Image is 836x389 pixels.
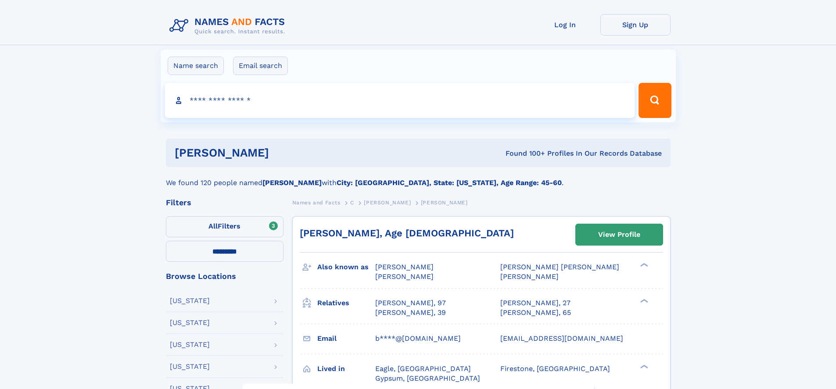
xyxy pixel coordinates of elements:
[500,263,619,271] span: [PERSON_NAME] [PERSON_NAME]
[166,216,283,237] label: Filters
[387,149,662,158] div: Found 100+ Profiles In Our Records Database
[638,298,649,303] div: ❯
[317,361,375,376] h3: Lived in
[364,200,411,206] span: [PERSON_NAME]
[317,260,375,275] h3: Also known as
[638,364,649,369] div: ❯
[262,178,322,187] b: [PERSON_NAME]
[421,200,468,206] span: [PERSON_NAME]
[375,374,480,382] span: Gypsum, [GEOGRAPHIC_DATA]
[170,297,210,304] div: [US_STATE]
[208,222,218,230] span: All
[337,178,562,187] b: City: [GEOGRAPHIC_DATA], State: [US_STATE], Age Range: 45-60
[375,263,434,271] span: [PERSON_NAME]
[375,308,446,318] a: [PERSON_NAME], 39
[500,308,571,318] a: [PERSON_NAME], 65
[166,199,283,207] div: Filters
[168,57,224,75] label: Name search
[166,167,671,188] div: We found 120 people named with .
[292,197,341,208] a: Names and Facts
[530,14,600,36] a: Log In
[350,197,354,208] a: C
[375,298,446,308] a: [PERSON_NAME], 97
[170,319,210,326] div: [US_STATE]
[233,57,288,75] label: Email search
[500,334,623,343] span: [EMAIL_ADDRESS][DOMAIN_NAME]
[175,147,388,158] h1: [PERSON_NAME]
[317,331,375,346] h3: Email
[165,83,635,118] input: search input
[166,272,283,280] div: Browse Locations
[500,364,610,373] span: Firestone, [GEOGRAPHIC_DATA]
[638,262,649,268] div: ❯
[166,14,292,38] img: Logo Names and Facts
[300,228,514,239] a: [PERSON_NAME], Age [DEMOGRAPHIC_DATA]
[639,83,671,118] button: Search Button
[350,200,354,206] span: C
[375,364,471,373] span: Eagle, [GEOGRAPHIC_DATA]
[500,272,559,281] span: [PERSON_NAME]
[317,296,375,310] h3: Relatives
[500,298,570,308] a: [PERSON_NAME], 27
[576,224,663,245] a: View Profile
[375,272,434,281] span: [PERSON_NAME]
[364,197,411,208] a: [PERSON_NAME]
[170,341,210,348] div: [US_STATE]
[600,14,671,36] a: Sign Up
[170,363,210,370] div: [US_STATE]
[598,225,640,245] div: View Profile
